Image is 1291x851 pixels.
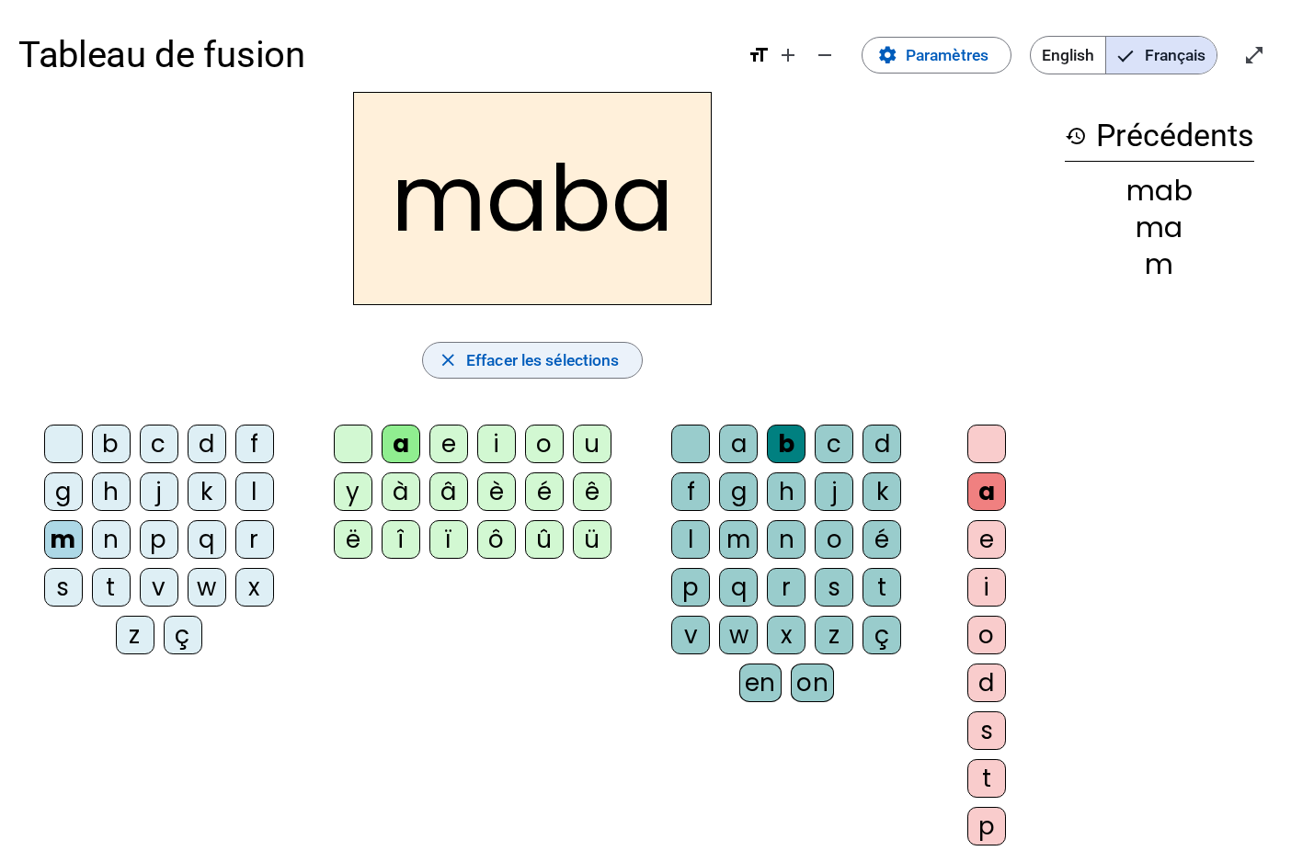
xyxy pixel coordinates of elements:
[967,759,1006,798] div: t
[44,520,83,559] div: m
[1030,36,1217,74] mat-button-toggle-group: Language selection
[877,45,898,66] mat-icon: settings
[770,37,806,74] button: Augmenter la taille de la police
[382,520,420,559] div: î
[334,472,372,511] div: y
[188,472,226,511] div: k
[719,472,758,511] div: g
[1065,110,1254,162] h3: Précédents
[573,520,611,559] div: ü
[140,568,178,607] div: v
[1065,214,1254,242] div: ma
[814,44,836,66] mat-icon: remove
[671,520,710,559] div: l
[767,520,805,559] div: n
[967,664,1006,702] div: d
[140,472,178,511] div: j
[1065,125,1087,147] mat-icon: history
[382,425,420,463] div: a
[140,425,178,463] div: c
[188,425,226,463] div: d
[719,568,758,607] div: q
[815,472,853,511] div: j
[967,568,1006,607] div: i
[140,520,178,559] div: p
[863,568,901,607] div: t
[967,520,1006,559] div: e
[466,346,620,374] span: Effacer les sélections
[92,568,131,607] div: t
[235,568,274,607] div: x
[863,425,901,463] div: d
[92,520,131,559] div: n
[815,616,853,654] div: z
[92,472,131,511] div: h
[767,425,805,463] div: b
[429,520,468,559] div: ï
[815,425,853,463] div: c
[767,472,805,511] div: h
[44,472,83,511] div: g
[967,807,1006,845] div: p
[767,616,805,654] div: x
[671,472,710,511] div: f
[353,92,712,305] h2: maba
[719,520,758,559] div: m
[1065,177,1254,205] div: mab
[719,425,758,463] div: a
[1065,251,1254,278] div: m
[235,472,274,511] div: l
[1106,37,1217,74] span: Français
[967,711,1006,750] div: s
[477,472,516,511] div: è
[525,520,564,559] div: û
[334,520,372,559] div: ë
[671,616,710,654] div: v
[777,44,799,66] mat-icon: add
[863,472,901,511] div: k
[477,520,516,559] div: ô
[164,616,202,654] div: ç
[1031,37,1105,74] span: English
[967,472,1006,511] div: a
[92,425,131,463] div: b
[748,44,770,66] mat-icon: format_size
[671,568,710,607] div: p
[438,350,459,371] mat-icon: close
[573,425,611,463] div: u
[806,37,843,74] button: Diminuer la taille de la police
[719,616,758,654] div: w
[573,472,611,511] div: ê
[863,520,901,559] div: é
[739,664,782,702] div: en
[422,342,642,379] button: Effacer les sélections
[429,472,468,511] div: â
[815,568,853,607] div: s
[863,616,901,654] div: ç
[767,568,805,607] div: r
[525,472,564,511] div: é
[525,425,564,463] div: o
[44,568,83,607] div: s
[791,664,834,702] div: on
[235,425,274,463] div: f
[188,568,226,607] div: w
[1243,44,1265,66] mat-icon: open_in_full
[116,616,154,654] div: z
[967,616,1006,654] div: o
[188,520,226,559] div: q
[815,520,853,559] div: o
[906,41,988,69] span: Paramètres
[477,425,516,463] div: i
[1236,37,1273,74] button: Entrer en plein écran
[862,37,1011,74] button: Paramètres
[382,472,420,511] div: à
[18,18,729,92] h1: Tableau de fusion
[429,425,468,463] div: e
[235,520,274,559] div: r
